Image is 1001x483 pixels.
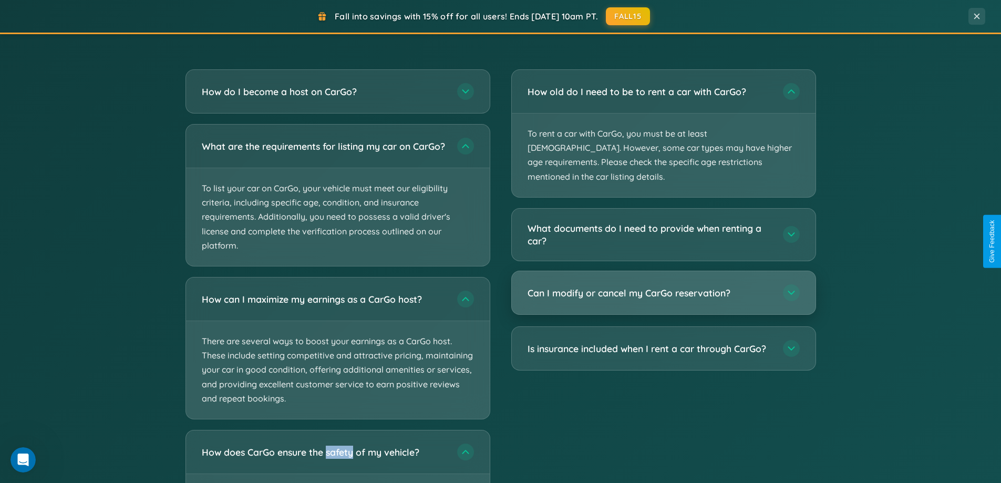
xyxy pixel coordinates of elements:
[528,85,772,98] h3: How old do I need to be to rent a car with CarGo?
[606,7,650,25] button: FALL15
[512,114,816,197] p: To rent a car with CarGo, you must be at least [DEMOGRAPHIC_DATA]. However, some car types may ha...
[11,447,36,472] iframe: Intercom live chat
[202,293,447,306] h3: How can I maximize my earnings as a CarGo host?
[528,222,772,248] h3: What documents do I need to provide when renting a car?
[202,446,447,459] h3: How does CarGo ensure the safety of my vehicle?
[186,321,490,419] p: There are several ways to boost your earnings as a CarGo host. These include setting competitive ...
[202,140,447,153] h3: What are the requirements for listing my car on CarGo?
[988,220,996,263] div: Give Feedback
[202,85,447,98] h3: How do I become a host on CarGo?
[528,286,772,300] h3: Can I modify or cancel my CarGo reservation?
[186,168,490,266] p: To list your car on CarGo, your vehicle must meet our eligibility criteria, including specific ag...
[528,342,772,355] h3: Is insurance included when I rent a car through CarGo?
[335,11,598,22] span: Fall into savings with 15% off for all users! Ends [DATE] 10am PT.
